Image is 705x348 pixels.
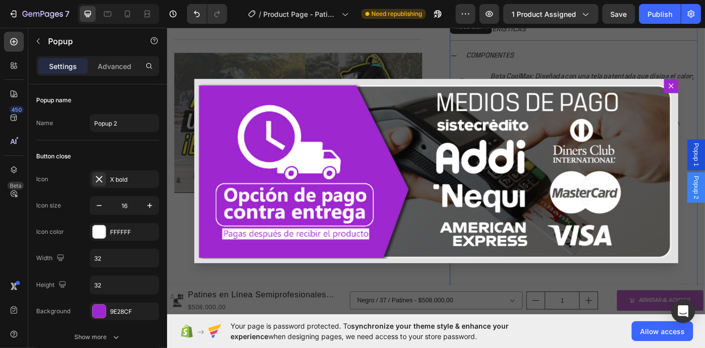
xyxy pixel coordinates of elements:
[9,106,24,114] div: 450
[90,249,159,267] input: Auto
[512,9,576,19] span: 1 product assigned
[36,201,61,210] div: Icon size
[611,10,627,18] span: Save
[167,26,705,316] iframe: Design area
[36,119,53,128] div: Name
[231,321,547,342] span: Your page is password protected. To when designing pages, we need access to your store password.
[36,175,48,184] div: Icon
[48,35,132,47] p: Popup
[36,328,159,346] button: Show more
[36,307,70,316] div: Background
[110,175,157,184] div: X bold
[110,228,157,237] div: FFFFFF
[503,4,598,24] button: 1 product assigned
[36,278,68,292] div: Height
[65,8,69,20] p: 7
[671,299,695,323] div: Open Intercom Messenger
[49,61,77,71] p: Settings
[90,276,159,294] input: Auto
[36,152,71,161] div: Button close
[98,61,131,71] p: Advanced
[640,326,685,337] span: Allow access
[7,182,24,190] div: Beta
[30,58,565,263] div: Dialog body
[187,4,227,24] div: Undo/Redo
[259,9,261,19] span: /
[36,252,66,265] div: Width
[639,4,681,24] button: Publish
[580,165,590,191] span: Popup 2
[75,332,121,342] div: Show more
[371,9,422,18] span: Need republishing
[36,227,64,236] div: Icon color
[602,4,635,24] button: Save
[110,307,157,316] div: 9E28CF
[90,114,159,132] input: E.g. New popup
[632,321,693,341] button: Allow access
[36,96,71,105] div: Popup name
[580,129,590,155] span: Popup 1
[35,63,560,258] img: gempages_577184158929912358-16c994ec-f6de-419f-99bd-33c004850339.png
[647,9,672,19] div: Publish
[263,9,338,19] span: Product Page - Patines en Linea Semiprofesionales Slalom MZS509
[30,58,565,263] div: Dialog content
[231,322,509,341] span: synchronize your theme style & enhance your experience
[4,4,74,24] button: 7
